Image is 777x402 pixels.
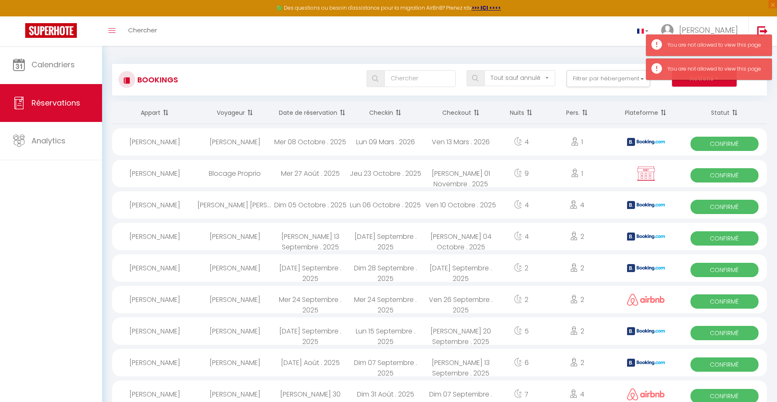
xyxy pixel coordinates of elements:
div: You are not allowed to view this page [667,41,763,49]
span: Analytics [31,135,66,146]
th: Sort by checkin [348,102,423,124]
div: You are not allowed to view this page [667,65,763,73]
th: Sort by guest [197,102,273,124]
span: [PERSON_NAME] [679,25,738,35]
th: Sort by channel [610,102,682,124]
th: Sort by nights [499,102,544,124]
th: Sort by people [544,102,610,124]
th: Sort by status [682,102,767,124]
span: Réservations [31,98,80,108]
span: Calendriers [31,59,75,70]
a: ... [PERSON_NAME] [655,16,748,46]
img: logout [757,26,768,36]
th: Sort by rentals [112,102,197,124]
a: Chercher [122,16,163,46]
h3: Bookings [135,70,178,89]
span: Chercher [128,26,157,34]
a: >>> ICI <<<< [472,4,501,11]
img: Super Booking [25,23,77,38]
th: Sort by booking date [273,102,348,124]
button: Filtrer par hébergement [567,70,651,87]
input: Chercher [384,70,455,87]
th: Sort by checkout [423,102,499,124]
img: ... [661,24,674,37]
